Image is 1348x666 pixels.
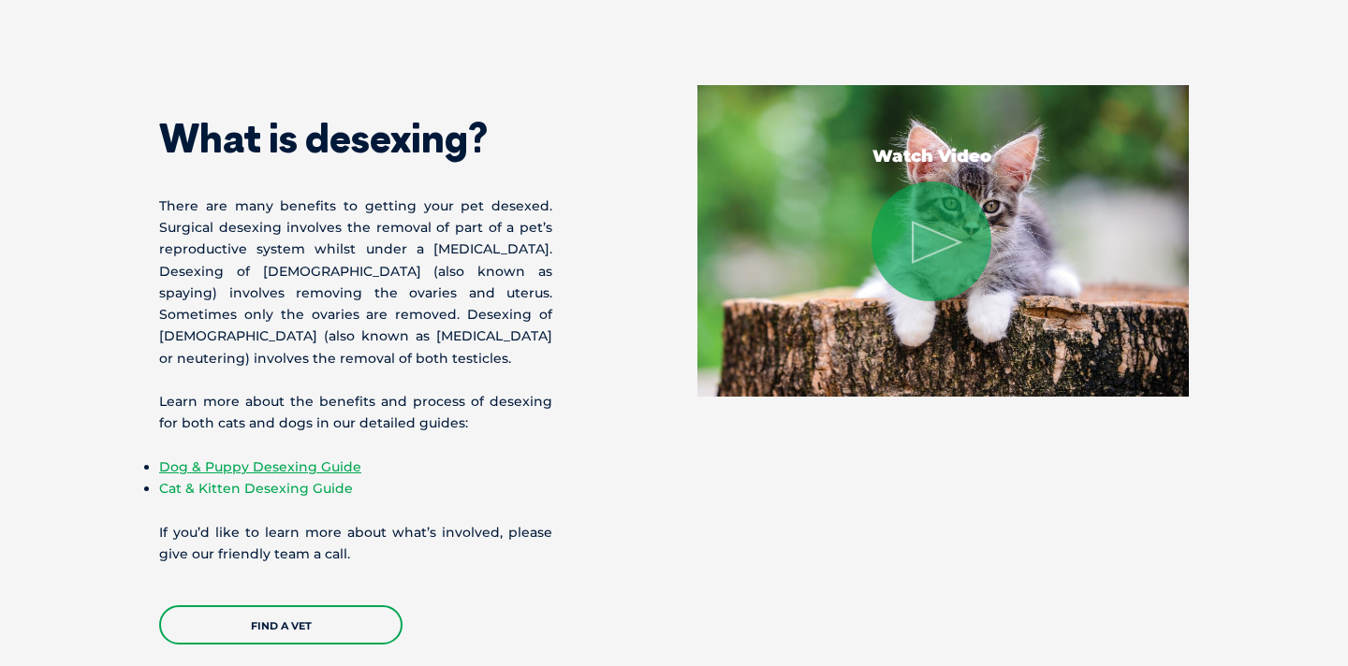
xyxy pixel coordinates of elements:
[159,195,552,369] p: There are many benefits to getting your pet desexed. Surgical desexing involves the removal of pa...
[159,605,403,644] a: Find a Vet
[159,119,552,158] h2: What is desexing?
[159,391,552,434] p: Learn more about the benefits and process of desexing for both cats and dogs in our detailed guides:
[159,522,552,565] p: If you’d like to learn more about what’s involved, please give our friendly team a call.
[697,85,1189,397] img: 20% off Desexing at Greencross Vets
[872,148,991,165] p: Watch Video
[159,480,353,497] a: Cat & Kitten Desexing Guide
[159,458,361,475] a: Dog & Puppy Desexing Guide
